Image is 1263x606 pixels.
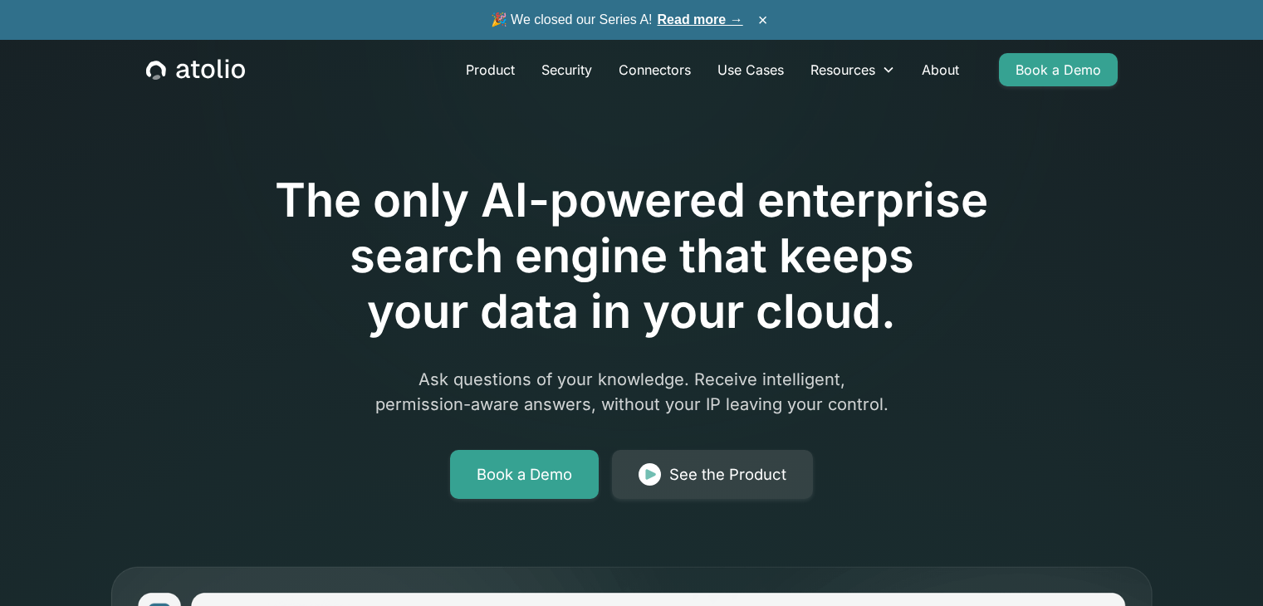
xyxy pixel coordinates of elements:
[313,367,951,417] p: Ask questions of your knowledge. Receive intelligent, permission-aware answers, without your IP l...
[453,53,528,86] a: Product
[669,463,786,486] div: See the Product
[999,53,1118,86] a: Book a Demo
[704,53,797,86] a: Use Cases
[450,450,599,500] a: Book a Demo
[491,10,743,30] span: 🎉 We closed our Series A!
[528,53,605,86] a: Security
[612,450,813,500] a: See the Product
[605,53,704,86] a: Connectors
[207,173,1057,340] h1: The only AI-powered enterprise search engine that keeps your data in your cloud.
[797,53,908,86] div: Resources
[146,59,245,81] a: home
[908,53,972,86] a: About
[658,12,743,27] a: Read more →
[810,60,875,80] div: Resources
[753,11,773,29] button: ×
